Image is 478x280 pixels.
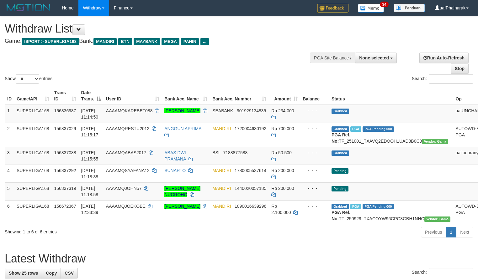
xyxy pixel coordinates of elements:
span: Grabbed [332,126,349,132]
th: Trans ID: activate to sort column ascending [52,87,79,105]
div: - - - [303,125,327,132]
span: Copy 1090016639296 to clipboard [235,204,266,209]
img: Button%20Memo.svg [358,4,384,13]
th: Status [329,87,453,105]
a: 1 [446,227,456,237]
span: MANDIRI [212,168,231,173]
a: CSV [61,268,78,278]
label: Search: [412,268,473,277]
span: PANIN [181,38,199,45]
span: [DATE] 11:15:17 [81,126,98,137]
th: Game/API: activate to sort column ascending [14,87,52,105]
span: Rp 200.000 [271,186,294,191]
span: Pending [332,186,348,191]
span: SEABANK [212,108,233,113]
td: SUPERLIGA168 [14,123,52,147]
input: Search: [429,268,473,277]
th: Balance [300,87,329,105]
a: Next [456,227,473,237]
label: Search: [412,74,473,84]
span: Copy 1780005537614 to clipboard [235,168,266,173]
th: Date Trans.: activate to sort column descending [79,87,104,105]
div: - - - [303,167,327,174]
span: Grabbed [332,150,349,156]
input: Search: [429,74,473,84]
span: AAAAMQKAREBET088 [106,108,153,113]
td: SUPERLIGA168 [14,182,52,200]
span: AAAAMQJOHN57 [106,186,142,191]
label: Show entries [5,74,52,84]
span: BSI [212,150,220,155]
span: Vendor URL: https://trx31.1velocity.biz [422,139,448,144]
b: PGA Ref. No: [332,132,350,144]
span: Rp 700.000 [271,126,294,131]
img: panduan.png [394,4,425,12]
select: Showentries [16,74,39,84]
td: SUPERLIGA168 [14,200,52,224]
b: PGA Ref. No: [332,210,350,221]
span: 156672367 [54,204,76,209]
th: Bank Acc. Name: activate to sort column ascending [162,87,210,105]
td: SUPERLIGA168 [14,147,52,165]
a: Run Auto-Refresh [419,53,469,63]
span: MAYBANK [134,38,160,45]
span: MANDIRI [212,126,231,131]
span: 156837319 [54,186,76,191]
th: ID [5,87,14,105]
a: Stop [451,63,469,74]
span: Pending [332,168,348,174]
span: ... [200,38,209,45]
div: - - - [303,150,327,156]
td: 3 [5,147,14,165]
th: User ID: activate to sort column ascending [104,87,162,105]
span: Copy 1720004630192 to clipboard [235,126,266,131]
a: Show 25 rows [5,268,42,278]
h1: Latest Withdraw [5,252,473,265]
span: 156837029 [54,126,76,131]
div: PGA Site Balance / [310,53,355,63]
button: None selected [355,53,397,63]
td: 1 [5,105,14,123]
td: TF_251001_TXAVQ2EDOOH1UAD8B0C3 [329,123,453,147]
h4: Game: Bank: [5,38,312,44]
a: [PERSON_NAME] [164,204,200,209]
img: MOTION_logo.png [5,3,52,13]
span: Copy 1440020057185 to clipboard [235,186,266,191]
span: BTN [118,38,132,45]
span: [DATE] 12:33:39 [81,204,98,215]
a: [PERSON_NAME] NUGROHO [164,186,200,197]
div: - - - [303,108,327,114]
span: 156837088 [54,150,76,155]
td: 5 [5,182,14,200]
td: SUPERLIGA168 [14,165,52,182]
span: 34 [380,2,388,7]
span: MEGA [162,38,179,45]
span: MANDIRI [93,38,117,45]
span: MANDIRI [212,204,231,209]
td: 6 [5,200,14,224]
span: Rp 50.500 [271,150,292,155]
span: AAAAMQSYAFANA12 [106,168,150,173]
a: SUNARTO [164,168,186,173]
th: Amount: activate to sort column ascending [269,87,300,105]
span: 156836987 [54,108,76,113]
span: Copy 7188877588 to clipboard [223,150,247,155]
span: Copy [46,271,57,276]
span: Grabbed [332,109,349,114]
span: [DATE] 11:14:50 [81,108,98,120]
img: Feedback.jpg [317,4,348,13]
span: AAAAMQJOEKOBE [106,204,146,209]
a: Copy [42,268,61,278]
span: None selected [359,55,389,60]
span: CSV [65,271,74,276]
span: Rp 234.000 [271,108,294,113]
span: PGA Pending [363,204,394,209]
span: Rp 200.000 [271,168,294,173]
span: [DATE] 11:18:38 [81,168,98,179]
div: - - - [303,203,327,209]
span: AAAAMQABAS2017 [106,150,146,155]
span: Marked by aafsoycanthlai [350,126,361,132]
span: [DATE] 11:18:58 [81,186,98,197]
div: Showing 1 to 6 of 6 entries [5,226,194,235]
a: ABAS DWI PRAMANA [164,150,186,161]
